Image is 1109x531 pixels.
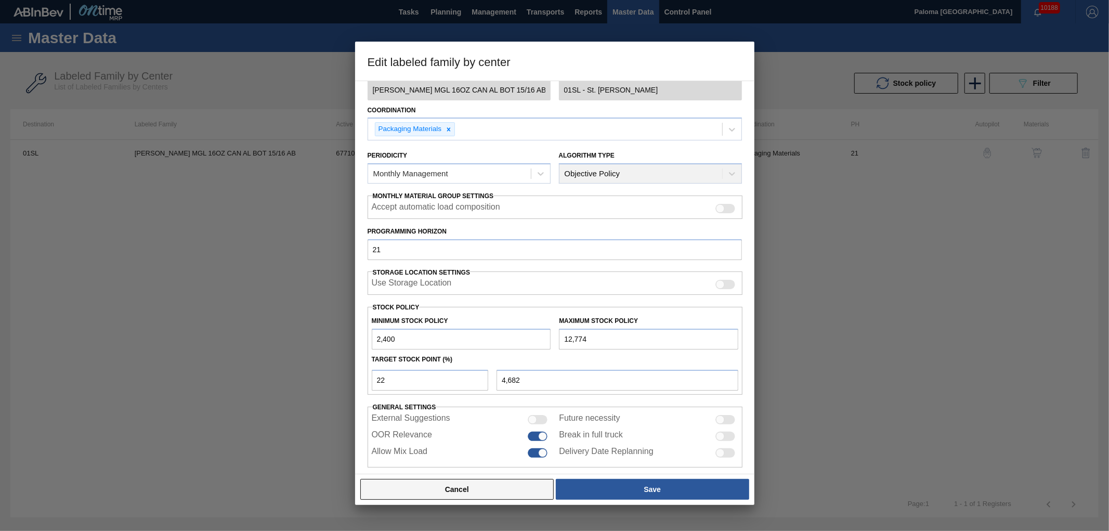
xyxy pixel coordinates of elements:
[375,123,443,136] div: Packaging Materials
[373,304,420,311] label: Stock Policy
[368,107,416,114] label: Coordination
[368,224,742,239] label: Programming Horizon
[559,152,615,159] label: Algorithm Type
[360,479,554,500] button: Cancel
[559,413,620,426] label: Future necessity
[372,317,448,325] label: Minimum Stock Policy
[372,413,450,426] label: External Suggestions
[372,430,433,443] label: OOR Relevance
[355,42,754,81] h3: Edit labeled family by center
[373,404,436,411] span: General settings
[372,278,452,291] label: When enabled, the system will display stocks from different storage locations.
[559,430,623,443] label: Break in full truck
[372,356,453,363] label: Target Stock Point (%)
[372,202,500,215] label: Accept automatic load composition
[373,269,471,276] span: Storage Location Settings
[372,447,428,459] label: Allow Mix Load
[556,479,749,500] button: Save
[559,317,638,325] label: Maximum Stock Policy
[559,447,653,459] label: Delivery Date Replanning
[373,170,448,178] div: Monthly Management
[373,192,494,200] span: Monthly Material Group Settings
[368,152,408,159] label: Periodicity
